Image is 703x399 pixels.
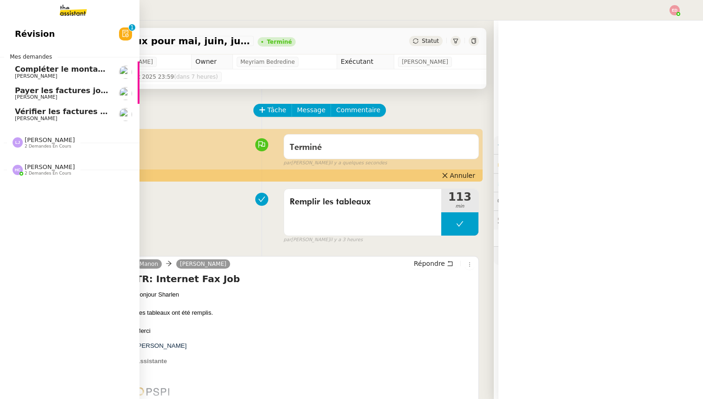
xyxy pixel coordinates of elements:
[253,104,292,117] button: Tâche
[497,179,569,186] span: ⏲️
[284,236,292,244] span: par
[13,137,23,148] img: svg
[290,195,436,209] span: Remplir les tableaux
[267,105,286,115] span: Tâche
[336,105,380,115] span: Commentaire
[330,159,387,167] span: il y a quelques secondes
[441,203,478,210] span: min
[48,36,250,46] span: Créer des tableaux pour mai, juin, juillet
[25,163,75,170] span: [PERSON_NAME]
[119,66,132,79] img: users%2FNmPW3RcGagVdwlUj0SIRjiM8zA23%2Favatar%2Fb3e8f68e-88d8-429d-a2bd-00fb6f2d12db
[15,86,121,95] span: Payer les factures jointes
[136,290,475,299] div: Bonjour Sharlen
[497,197,557,205] span: 💬
[414,259,445,268] span: Répondre
[422,38,439,44] span: Statut
[284,130,299,137] span: false
[136,342,187,349] span: [PERSON_NAME]
[15,94,57,100] span: [PERSON_NAME]
[174,74,218,80] span: (dans 7 heures)
[494,174,703,192] div: ⏲️Tâches 113:09
[15,107,150,116] span: Vérifier les factures non réglées
[497,252,526,259] span: 🧴
[267,39,292,45] div: Terminé
[290,143,322,152] span: Terminé
[136,358,167,365] span: Assistante
[130,24,134,33] p: 1
[13,165,23,175] img: svg
[192,54,233,69] td: Owner
[240,57,295,67] span: Meyriam Bedredine
[497,216,614,223] span: 🕵️
[330,236,363,244] span: il y a 3 heures
[284,184,299,192] span: false
[4,52,58,61] span: Mes demandes
[497,140,546,150] span: ⚙️
[15,65,152,74] span: Compléter le montant manquant
[136,272,475,285] h4: TR: Internet Fax Job
[402,57,448,67] span: [PERSON_NAME]
[284,236,363,244] small: [PERSON_NAME]
[284,159,387,167] small: [PERSON_NAME]
[284,159,292,167] span: par
[25,144,71,149] span: 2 demandes en cours
[670,5,680,15] img: svg
[494,192,703,210] div: 💬Commentaires
[136,326,475,336] div: Merci
[15,115,57,122] span: [PERSON_NAME]
[106,72,218,81] span: lun. 11 août 2025 23:59
[129,24,135,31] nz-badge-sup: 1
[119,87,132,100] img: users%2FC0n4RBXzEbUC5atUgsP2qpDRH8u1%2Favatar%2F48114808-7f8b-4f9a-89ba-6a29867a11d8
[494,155,703,173] div: 🔐Données client
[119,108,132,121] img: users%2FNmPW3RcGagVdwlUj0SIRjiM8zA23%2Favatar%2Fb3e8f68e-88d8-429d-a2bd-00fb6f2d12db
[450,171,475,180] span: Annuler
[136,387,170,396] img: Une image contenant capture d’écran, cercle, Graphique, PoliceDescription générée automatiquement
[15,73,57,79] span: [PERSON_NAME]
[136,260,162,268] a: Manon
[497,158,558,169] span: 🔐
[297,105,325,115] span: Message
[337,54,394,69] td: Exécutant
[494,136,703,154] div: ⚙️Procédures
[494,211,703,229] div: 🕵️Autres demandes en cours 1
[25,171,71,176] span: 2 demandes en cours
[438,170,479,181] button: Annuler
[411,258,457,269] button: Répondre
[292,104,331,117] button: Message
[331,104,386,117] button: Commentaire
[494,247,703,265] div: 🧴Autres
[136,308,475,318] div: Les tableaux ont été remplis.
[25,136,75,143] span: [PERSON_NAME]
[441,191,478,203] span: 113
[15,27,55,41] span: Révision
[176,260,230,268] a: [PERSON_NAME]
